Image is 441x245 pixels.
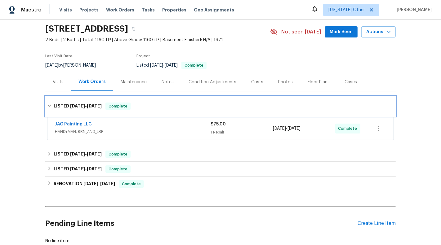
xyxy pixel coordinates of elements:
[59,7,72,13] span: Visits
[194,7,234,13] span: Geo Assignments
[70,152,102,156] span: -
[278,79,293,85] div: Photos
[308,79,330,85] div: Floor Plans
[78,79,106,85] div: Work Orders
[136,54,150,58] span: Project
[21,7,42,13] span: Maestro
[70,167,102,171] span: -
[358,221,396,226] div: Create Line Item
[106,7,134,13] span: Work Orders
[281,29,321,35] span: Not seen [DATE]
[70,167,85,171] span: [DATE]
[55,129,211,135] span: HANDYMAN, BRN_AND_LRR
[83,182,98,186] span: [DATE]
[136,63,207,68] span: Listed
[182,63,206,67] span: Complete
[366,28,391,36] span: Actions
[328,7,365,13] span: [US_STATE] Other
[70,104,85,108] span: [DATE]
[211,122,226,126] span: $75.00
[189,79,236,85] div: Condition Adjustments
[45,54,73,58] span: Last Visit Date
[45,209,358,238] h2: Pending Line Items
[54,180,115,188] h6: RENOVATION
[45,238,396,244] div: No line items.
[45,26,128,32] h2: [STREET_ADDRESS]
[142,8,155,12] span: Tasks
[54,103,102,110] h6: LISTED
[338,125,360,132] span: Complete
[79,7,99,13] span: Projects
[87,167,102,171] span: [DATE]
[106,151,130,157] span: Complete
[70,152,85,156] span: [DATE]
[53,79,64,85] div: Visits
[45,177,396,191] div: RENOVATION [DATE]-[DATE]Complete
[251,79,263,85] div: Costs
[45,37,270,43] span: 2 Beds | 2 Baths | Total: 1160 ft² | Above Grade: 1160 ft² | Basement Finished: N/A | 1971
[45,147,396,162] div: LISTED [DATE]-[DATE]Complete
[119,181,143,187] span: Complete
[162,79,174,85] div: Notes
[106,166,130,172] span: Complete
[100,182,115,186] span: [DATE]
[361,26,396,38] button: Actions
[83,182,115,186] span: -
[55,122,92,126] a: JAG Painting LLC
[150,63,163,68] span: [DATE]
[330,28,353,36] span: Mark Seen
[165,63,178,68] span: [DATE]
[87,104,102,108] span: [DATE]
[45,96,396,116] div: LISTED [DATE]-[DATE]Complete
[273,125,301,132] span: -
[45,162,396,177] div: LISTED [DATE]-[DATE]Complete
[87,152,102,156] span: [DATE]
[150,63,178,68] span: -
[45,62,103,69] div: by [PERSON_NAME]
[287,126,301,131] span: [DATE]
[106,103,130,109] span: Complete
[273,126,286,131] span: [DATE]
[162,7,186,13] span: Properties
[54,151,102,158] h6: LISTED
[121,79,147,85] div: Maintenance
[70,104,102,108] span: -
[394,7,432,13] span: [PERSON_NAME]
[45,63,58,68] span: [DATE]
[128,23,139,34] button: Copy Address
[211,129,273,135] div: 1 Repair
[54,165,102,173] h6: LISTED
[325,26,358,38] button: Mark Seen
[345,79,357,85] div: Cases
